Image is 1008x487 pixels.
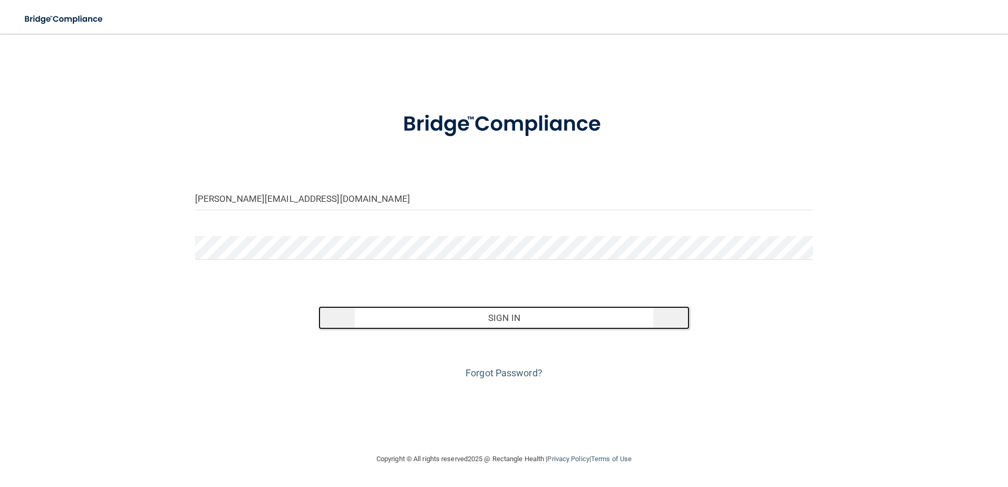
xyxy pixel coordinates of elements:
div: Copyright © All rights reserved 2025 @ Rectangle Health | | [312,442,696,476]
a: Terms of Use [591,455,632,463]
img: bridge_compliance_login_screen.278c3ca4.svg [381,97,627,152]
a: Privacy Policy [547,455,589,463]
input: Email [195,187,813,210]
a: Forgot Password? [466,367,542,378]
button: Sign In [318,306,690,329]
img: bridge_compliance_login_screen.278c3ca4.svg [16,8,113,30]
